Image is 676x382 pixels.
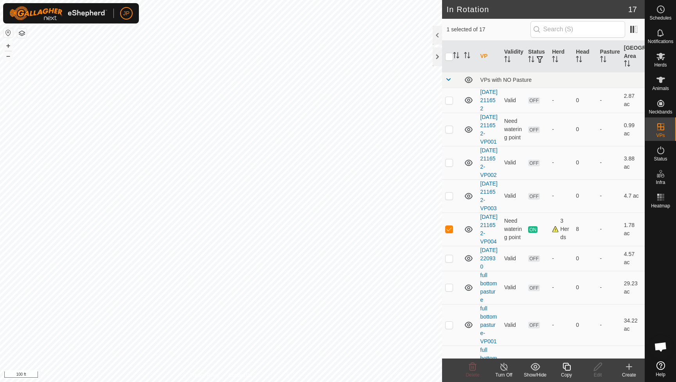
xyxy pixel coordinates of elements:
td: Need watering point [501,113,525,146]
td: Valid [501,179,525,213]
a: [DATE] 211652-VP004 [480,214,498,245]
a: [DATE] 211652 [480,89,498,112]
span: OFF [528,255,540,262]
p-sorticon: Activate to sort [600,57,606,63]
td: 0 [573,146,597,179]
a: full bottom pasture-VP001 [480,305,497,344]
span: Neckbands [649,110,672,114]
td: 0 [573,271,597,304]
span: Heatmap [651,204,670,208]
a: Privacy Policy [190,372,219,379]
div: Open chat [649,335,672,359]
a: [DATE] 211652-VP002 [480,147,498,178]
button: Reset Map [4,28,13,38]
td: 0 [573,88,597,113]
a: Help [645,358,676,380]
span: Notifications [648,39,673,44]
p-sorticon: Activate to sort [552,57,558,63]
p-sorticon: Activate to sort [528,57,534,63]
div: Edit [582,371,613,378]
span: OFF [528,322,540,328]
span: OFF [528,126,540,133]
span: OFF [528,193,540,200]
div: - [552,125,570,133]
td: 4.57 ac [621,246,645,271]
span: Herds [654,63,667,67]
div: Show/Hide [520,371,551,378]
td: - [597,113,621,146]
a: [DATE] 220930 [480,247,498,270]
span: OFF [528,97,540,104]
input: Search (S) [530,21,625,38]
td: 0 [573,304,597,346]
td: 8 [573,213,597,246]
td: - [597,179,621,213]
span: Delete [466,372,480,378]
td: - [597,304,621,346]
div: 3 Herds [552,217,570,241]
button: – [4,51,13,61]
p-sorticon: Activate to sort [464,53,470,59]
td: - [597,88,621,113]
th: Pasture [597,41,621,72]
div: - [552,321,570,329]
p-sorticon: Activate to sort [624,61,630,68]
td: 0 [573,113,597,146]
th: Validity [501,41,525,72]
td: 3.88 ac [621,146,645,179]
a: [DATE] 211652-VP003 [480,180,498,211]
td: - [597,246,621,271]
span: Status [654,157,667,161]
p-sorticon: Activate to sort [504,57,511,63]
a: [DATE] 211652-VP001 [480,114,498,145]
td: Valid [501,271,525,304]
div: VPs with NO Pasture [480,77,642,83]
span: Schedules [649,16,671,20]
th: Head [573,41,597,72]
span: Infra [656,180,665,185]
div: - [552,96,570,105]
a: full bottom pasture [480,272,497,303]
span: Animals [652,86,669,91]
td: 29.23 ac [621,271,645,304]
td: Valid [501,88,525,113]
span: Help [656,372,665,377]
td: Need watering point [501,213,525,246]
th: Herd [549,41,573,72]
td: 2.87 ac [621,88,645,113]
span: VPs [656,133,665,138]
h2: In Rotation [447,5,628,14]
a: Contact Us [228,372,252,379]
p-sorticon: Activate to sort [576,57,582,63]
button: + [4,41,13,50]
td: 0 [573,246,597,271]
td: 1.78 ac [621,213,645,246]
td: 4.7 ac [621,179,645,213]
button: Map Layers [17,29,27,38]
span: OFF [528,285,540,291]
span: ON [528,226,538,233]
span: 1 selected of 17 [447,25,530,34]
td: 34.22 ac [621,304,645,346]
td: - [597,271,621,304]
span: OFF [528,160,540,166]
th: [GEOGRAPHIC_DATA] Area [621,41,645,72]
div: - [552,254,570,263]
span: JP [123,9,129,18]
td: - [597,146,621,179]
p-sorticon: Activate to sort [453,53,459,59]
td: 0 [573,179,597,213]
span: 17 [628,4,637,15]
td: Valid [501,146,525,179]
div: Copy [551,371,582,378]
div: - [552,283,570,292]
div: - [552,192,570,200]
td: Valid [501,304,525,346]
td: Valid [501,246,525,271]
img: Gallagher Logo [9,6,107,20]
th: Status [525,41,549,72]
td: - [597,213,621,246]
th: VP [477,41,501,72]
div: Create [613,371,645,378]
div: Turn Off [488,371,520,378]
